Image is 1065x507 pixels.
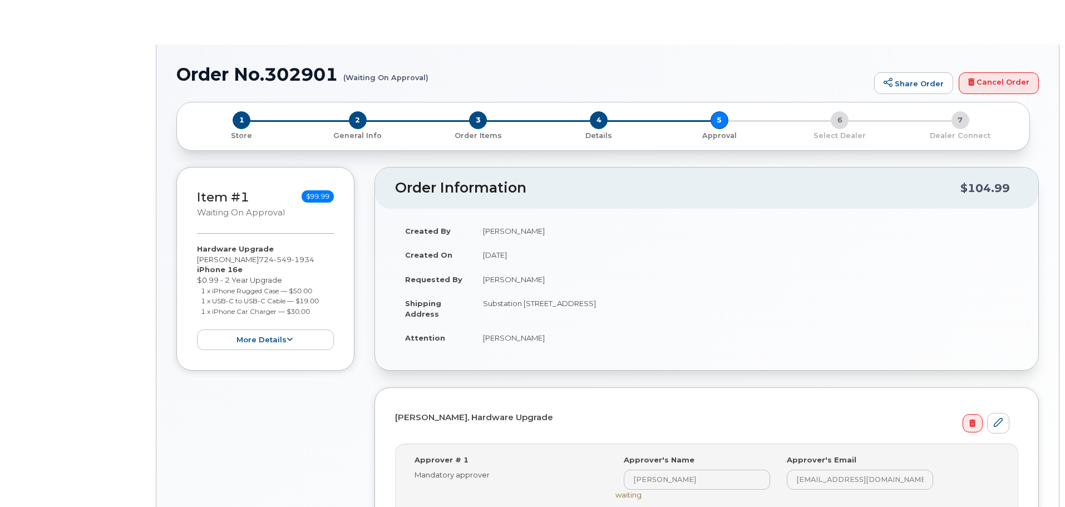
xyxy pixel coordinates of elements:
a: Share Order [874,72,953,95]
td: Substation [STREET_ADDRESS] [473,291,1018,326]
label: Approver's Email [787,455,856,465]
small: 1 x iPhone Rugged Case — $50.00 [201,287,312,295]
label: Approver # 1 [415,455,469,465]
a: 4 Details [539,129,659,141]
span: waiting [615,490,642,499]
h2: Order Information [395,180,960,196]
td: [DATE] [473,243,1018,267]
input: Input [624,470,770,490]
a: 3 Order Items [418,129,539,141]
a: 1 Store [186,129,298,141]
a: 2 General Info [298,129,418,141]
strong: Requested By [405,275,462,284]
small: 1 x USB-C to USB-C Cable — $19.00 [201,297,319,305]
strong: iPhone 16e [197,265,243,274]
td: [PERSON_NAME] [473,267,1018,292]
strong: Created On [405,250,452,259]
p: Details [543,131,655,141]
small: 1 x iPhone Car Charger — $30.00 [201,307,310,316]
strong: Attention [405,333,445,342]
span: 549 [274,255,292,264]
input: Input [787,470,933,490]
div: [PERSON_NAME] $0.99 - 2 Year Upgrade [197,244,334,350]
span: 724 [259,255,314,264]
div: $104.99 [960,178,1010,199]
a: Item #1 [197,189,249,205]
span: 1934 [292,255,314,264]
td: [PERSON_NAME] [473,326,1018,350]
span: 3 [469,111,487,129]
div: Mandatory approver [415,470,599,480]
strong: Created By [405,227,451,235]
strong: Shipping Address [405,299,441,318]
td: [PERSON_NAME] [473,219,1018,243]
small: Waiting On Approval [197,208,285,218]
span: $99.99 [302,190,334,203]
span: 1 [233,111,250,129]
h1: Order No.302901 [176,65,869,84]
p: Store [190,131,293,141]
p: General Info [302,131,414,141]
a: Cancel Order [959,72,1039,95]
button: more details [197,329,334,350]
span: 4 [590,111,608,129]
h4: [PERSON_NAME], Hardware Upgrade [395,413,1009,422]
strong: Hardware Upgrade [197,244,274,253]
label: Approver's Name [624,455,694,465]
p: Order Items [422,131,534,141]
span: 2 [349,111,367,129]
small: (Waiting On Approval) [343,65,428,82]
